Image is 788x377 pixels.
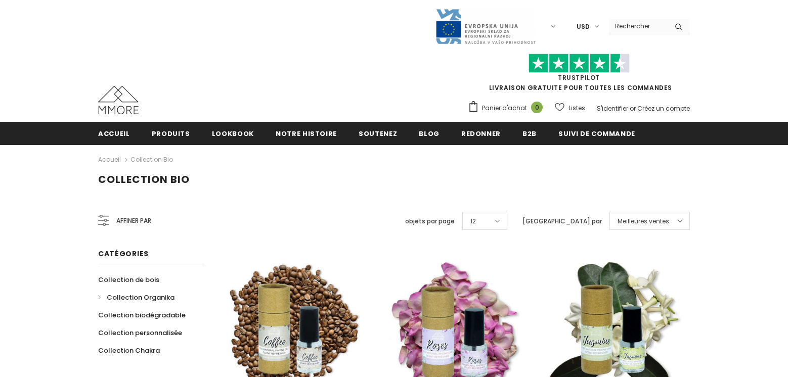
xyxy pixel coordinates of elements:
span: Affiner par [116,215,151,226]
span: Collection Chakra [98,346,160,355]
a: Redonner [461,122,501,145]
a: Produits [152,122,190,145]
label: objets par page [405,216,455,226]
span: Suivi de commande [558,129,635,138]
span: 0 [531,102,543,113]
span: Collection Organika [107,293,174,302]
span: or [630,104,636,113]
span: Collection de bois [98,275,159,285]
span: B2B [522,129,537,138]
span: Listes [568,103,585,113]
a: Blog [419,122,440,145]
span: Notre histoire [276,129,337,138]
img: Javni Razpis [435,8,536,45]
span: soutenez [359,129,397,138]
span: Accueil [98,129,130,138]
span: Collection biodégradable [98,310,186,320]
span: 12 [470,216,476,226]
a: TrustPilot [558,73,600,82]
span: LIVRAISON GRATUITE POUR TOUTES LES COMMANDES [468,58,690,92]
span: USD [577,22,590,32]
span: Lookbook [212,129,254,138]
a: Listes [555,99,585,117]
input: Search Site [609,19,667,33]
a: soutenez [359,122,397,145]
a: Javni Razpis [435,22,536,30]
a: Accueil [98,122,130,145]
a: Collection personnalisée [98,324,182,342]
img: Cas MMORE [98,86,139,114]
a: Collection Organika [98,289,174,306]
img: Faites confiance aux étoiles pilotes [529,54,630,73]
span: Produits [152,129,190,138]
span: Blog [419,129,440,138]
span: Collection Bio [98,172,190,186]
a: Panier d'achat 0 [468,101,548,116]
span: Panier d'achat [482,103,527,113]
a: Suivi de commande [558,122,635,145]
a: Accueil [98,154,121,166]
a: S'identifier [597,104,628,113]
label: [GEOGRAPHIC_DATA] par [522,216,602,226]
span: Collection personnalisée [98,328,182,338]
a: B2B [522,122,537,145]
a: Collection Bio [130,155,173,164]
a: Collection biodégradable [98,306,186,324]
a: Collection Chakra [98,342,160,359]
span: Redonner [461,129,501,138]
a: Créez un compte [637,104,690,113]
a: Lookbook [212,122,254,145]
a: Collection de bois [98,271,159,289]
a: Notre histoire [276,122,337,145]
span: Catégories [98,249,149,259]
span: Meilleures ventes [618,216,669,226]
